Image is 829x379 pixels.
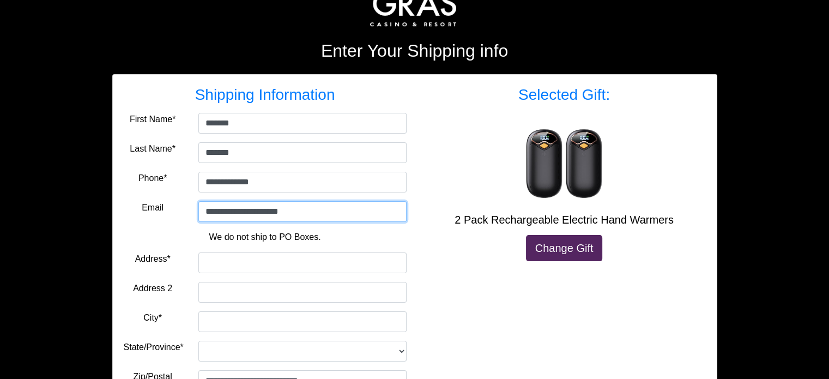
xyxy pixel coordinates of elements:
label: Email [142,201,164,214]
img: 2 Pack Rechargeable Electric Hand Warmers [521,117,608,204]
label: Phone* [138,172,167,185]
label: City* [143,311,162,324]
h3: Selected Gift: [423,86,706,104]
h2: Enter Your Shipping info [112,40,717,61]
label: Address* [135,252,171,266]
label: State/Province* [124,341,184,354]
label: Address 2 [133,282,172,295]
h5: 2 Pack Rechargeable Electric Hand Warmers [423,213,706,226]
p: We do not ship to PO Boxes. [132,231,398,244]
label: First Name* [130,113,176,126]
a: Change Gift [526,235,603,261]
label: Last Name* [130,142,176,155]
h3: Shipping Information [124,86,407,104]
